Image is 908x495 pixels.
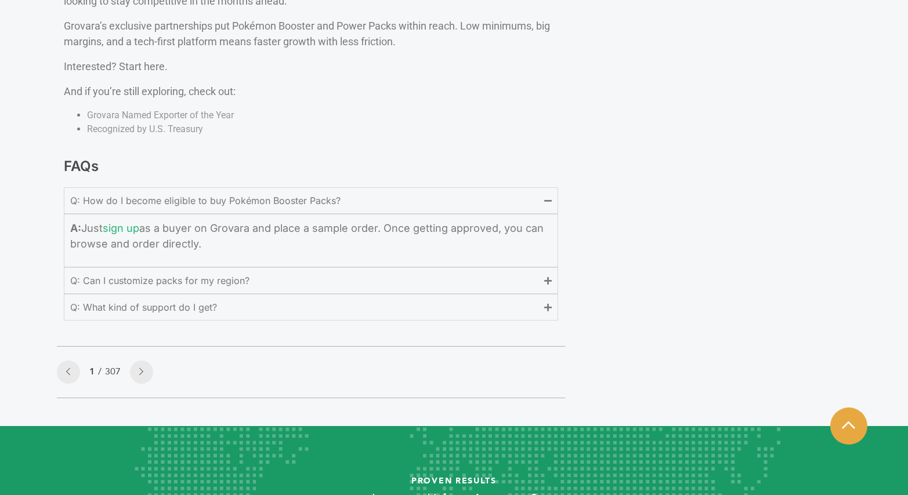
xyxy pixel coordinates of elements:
span: And if you’re still exploring, check out: [64,85,236,97]
a: Recognized by U.S. Treasury [87,123,203,134]
span: Just [81,222,103,234]
summary: Q: How do I become eligible to buy Pokémon Booster Packs? [64,187,558,214]
div: Q: How do I become eligible to buy Pokémon Booster Packs? [70,194,341,208]
a: Grovara Named Exporter of the Year [87,110,234,121]
span: Grovara’s exclusive partnerships put Pokémon Booster and Power Packs within reach. Low minimums, ... [64,20,550,48]
div: Accordion. Open links with Enter or Space, close with Escape, and navigate with Arrow Keys [64,187,558,321]
summary: Q: Can I customize packs for my region? [64,267,558,294]
div: Q: Can I customize packs for my region? [70,274,249,287]
span: 1 [89,365,95,378]
div: Q: What kind of support do I get? [70,300,217,314]
h3: FAQs [64,157,558,176]
span: Interested? Start here. [64,60,168,72]
a: sign up [103,222,139,234]
summary: Q: What kind of support do I get? [64,294,558,321]
b: A: [70,222,81,234]
a: 307 [105,365,121,378]
span: / [95,365,105,378]
span: as a buyer on Grovara and place a sample order. Once getting approved, you can browse and order d... [70,222,544,250]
